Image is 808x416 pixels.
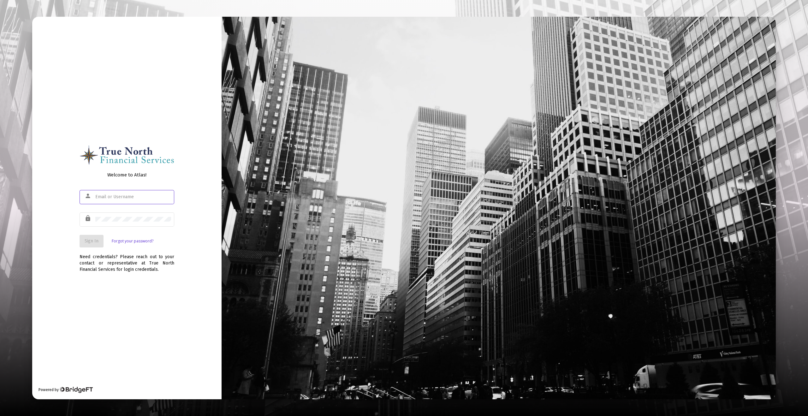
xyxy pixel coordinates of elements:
mat-icon: person [85,192,92,200]
a: Forgot your password? [112,238,153,244]
span: Sign In [85,238,98,244]
input: Email or Username [95,194,171,199]
button: Sign In [80,235,104,247]
mat-icon: lock [85,215,92,222]
div: Powered by [39,387,92,393]
div: Welcome to Atlas! [80,172,174,178]
div: Need credentials? Please reach out to your contact or representative at True North Financial Serv... [80,247,174,273]
img: Bridge Financial Technology Logo [59,387,92,393]
img: Logo [80,145,174,165]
